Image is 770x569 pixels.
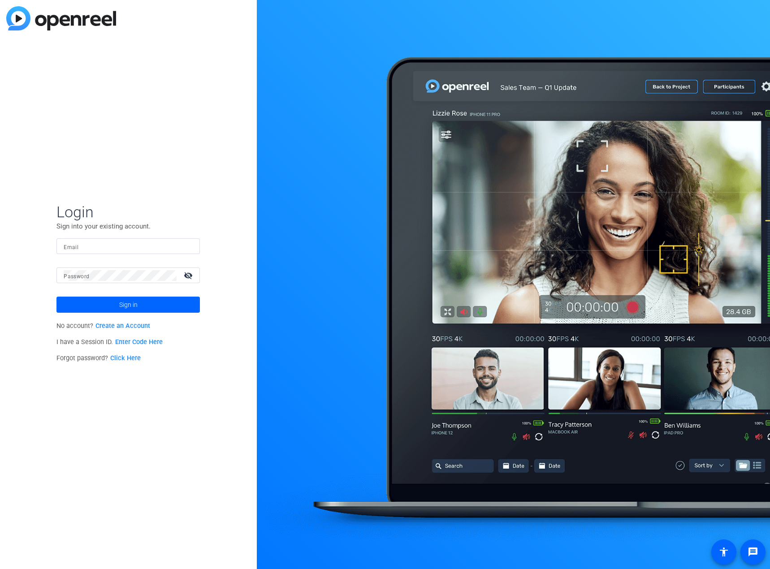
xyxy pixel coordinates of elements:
span: Sign in [119,293,138,316]
mat-label: Email [64,244,78,250]
mat-label: Password [64,273,89,280]
a: Click Here [110,354,141,362]
mat-icon: visibility_off [178,269,200,282]
span: Forgot password? [56,354,141,362]
mat-icon: message [748,547,758,557]
span: No account? [56,322,150,330]
mat-icon: accessibility [718,547,729,557]
a: Enter Code Here [115,338,163,346]
input: Enter Email Address [64,241,193,252]
a: Create an Account [95,322,150,330]
p: Sign into your existing account. [56,221,200,231]
span: I have a Session ID. [56,338,163,346]
img: blue-gradient.svg [6,6,116,30]
button: Sign in [56,297,200,313]
span: Login [56,203,200,221]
